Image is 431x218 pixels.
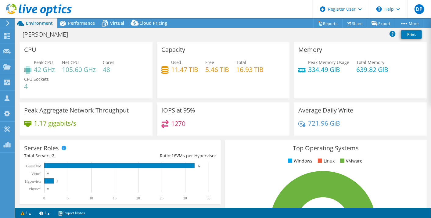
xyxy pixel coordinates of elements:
text: Guest VM [26,164,41,168]
h4: 1.17 gigabits/s [34,120,76,127]
text: Physical [29,187,41,191]
h1: [PERSON_NAME] [20,31,77,38]
a: 2 [35,209,54,217]
span: DP [415,4,424,14]
a: Reports [313,19,343,28]
span: Performance [68,20,95,26]
a: Share [342,19,367,28]
h4: 639.82 GiB [356,66,388,73]
li: Windows [286,158,312,164]
text: 32 [198,164,200,167]
text: 30 [183,196,187,200]
span: CPU Sockets [24,76,49,82]
li: Linux [316,158,335,164]
h4: 11.47 TiB [171,66,199,73]
h3: Capacity [161,46,185,53]
li: VMware [339,158,362,164]
h4: 48 [103,66,114,73]
h3: CPU [24,46,36,53]
h3: Server Roles [24,145,59,152]
span: Total Memory [356,59,384,65]
h4: 1270 [171,120,186,127]
a: Project Notes [54,209,89,217]
text: 15 [113,196,117,200]
h3: Top Operating Systems [230,145,422,152]
h4: 105.60 GHz [62,66,96,73]
text: 20 [136,196,140,200]
svg: \n [376,6,382,12]
text: 5 [67,196,69,200]
span: Environment [26,20,53,26]
text: 0 [47,187,49,190]
h4: 4 [24,83,49,90]
div: Total Servers: [24,152,120,159]
span: Free [206,59,214,65]
h3: Memory [298,46,322,53]
h4: 42 GHz [34,66,55,73]
div: Ratio: VMs per Hypervisor [120,152,216,159]
text: 25 [160,196,163,200]
text: 10 [89,196,93,200]
h3: IOPS at 95% [161,107,196,114]
span: Cores [103,59,114,65]
text: Virtual [31,172,42,176]
h4: 334.49 GiB [308,66,349,73]
span: Cloud Pricing [139,20,167,26]
h4: 5.46 TiB [206,66,229,73]
h4: 16.93 TiB [236,66,264,73]
span: 2 [52,153,54,159]
span: Net CPU [62,59,79,65]
text: 0 [43,196,45,200]
a: 1 [16,209,35,217]
h3: Peak Aggregate Network Throughput [24,107,129,114]
span: Total [236,59,246,65]
span: Used [171,59,181,65]
span: Virtual [110,20,124,26]
span: 16 [171,153,176,159]
text: 0 [47,172,49,175]
a: More [395,19,423,28]
span: Peak CPU [34,59,53,65]
text: Hypervisor [25,179,41,184]
span: Peak Memory Usage [308,59,349,65]
h4: 721.96 GiB [308,120,340,127]
text: 35 [207,196,210,200]
text: 2 [57,180,58,183]
h3: Average Daily Write [298,107,353,114]
a: Print [401,30,422,39]
a: Export [367,19,395,28]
